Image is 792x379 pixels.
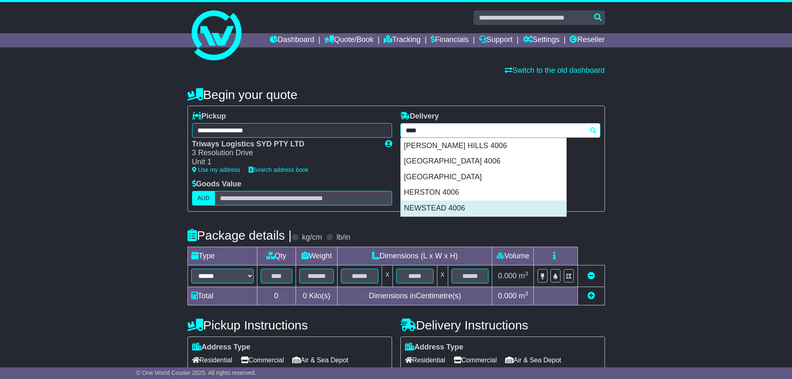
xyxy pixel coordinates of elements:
[479,33,513,47] a: Support
[257,287,296,305] td: 0
[188,247,257,265] td: Type
[431,33,469,47] a: Financials
[587,292,595,300] a: Add new item
[338,247,492,265] td: Dimensions (L x W x H)
[188,287,257,305] td: Total
[249,166,308,173] a: Search address book
[257,247,296,265] td: Qty
[188,228,292,242] h4: Package details |
[292,354,348,367] span: Air & Sea Depot
[405,343,464,352] label: Address Type
[519,272,528,280] span: m
[401,169,566,185] div: [GEOGRAPHIC_DATA]
[192,180,242,189] label: Goods Value
[336,233,350,242] label: lb/in
[324,33,373,47] a: Quote/Book
[401,154,566,169] div: [GEOGRAPHIC_DATA] 4006
[192,343,251,352] label: Address Type
[519,292,528,300] span: m
[338,287,492,305] td: Dimensions in Centimetre(s)
[505,354,561,367] span: Air & Sea Depot
[192,149,377,158] div: 3 Resolution Drive
[192,140,377,149] div: Triways Logistics SYD PTY LTD
[570,33,604,47] a: Reseller
[270,33,314,47] a: Dashboard
[296,247,338,265] td: Weight
[498,292,517,300] span: 0.000
[188,318,392,332] h4: Pickup Instructions
[498,272,517,280] span: 0.000
[192,354,232,367] span: Residential
[437,265,448,287] td: x
[401,138,566,154] div: [PERSON_NAME] HILLS 4006
[587,272,595,280] a: Remove this item
[454,354,497,367] span: Commercial
[136,369,257,376] span: © One World Courier 2025. All rights reserved.
[401,201,566,216] div: NEWSTEAD 4006
[296,287,338,305] td: Kilo(s)
[523,33,560,47] a: Settings
[525,290,528,297] sup: 3
[384,33,420,47] a: Tracking
[525,270,528,277] sup: 3
[401,185,566,201] div: HERSTON 4006
[192,166,240,173] a: Use my address
[405,354,445,367] span: Residential
[400,123,600,138] typeahead: Please provide city
[188,88,605,102] h4: Begin your quote
[192,191,215,206] label: AUD
[505,66,604,74] a: Switch to the old dashboard
[241,354,284,367] span: Commercial
[492,247,534,265] td: Volume
[303,292,307,300] span: 0
[400,318,605,332] h4: Delivery Instructions
[192,112,226,121] label: Pickup
[382,265,393,287] td: x
[400,112,439,121] label: Delivery
[192,158,377,167] div: Unit 1
[302,233,322,242] label: kg/cm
